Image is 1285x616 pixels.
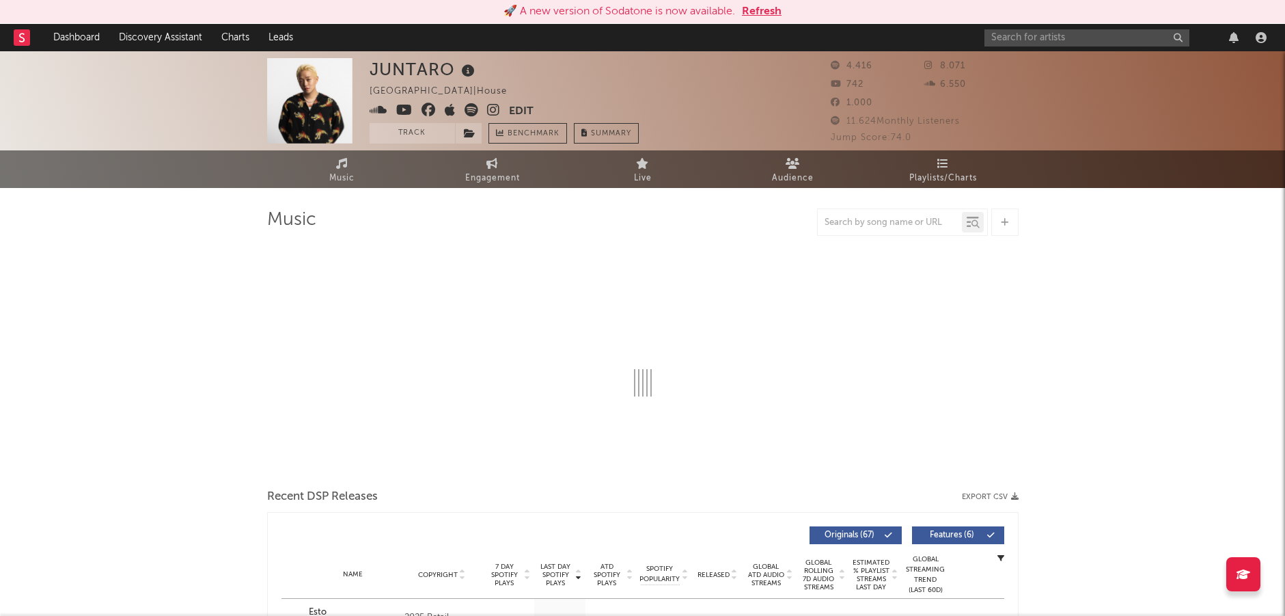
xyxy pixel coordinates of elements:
[503,3,735,20] div: 🚀 A new version of Sodatone is now available.
[488,123,567,144] a: Benchmark
[417,150,568,188] a: Engagement
[984,29,1189,46] input: Search for artists
[909,170,977,187] span: Playlists/Charts
[267,489,378,505] span: Recent DSP Releases
[418,571,458,579] span: Copyright
[772,170,814,187] span: Audience
[905,554,946,595] div: Global Streaming Trend (Last 60D)
[309,570,398,580] div: Name
[370,123,455,144] button: Track
[538,563,574,587] span: Last Day Spotify Plays
[924,80,966,89] span: 6.550
[831,62,872,70] span: 4.416
[924,62,965,70] span: 8.071
[509,103,534,120] button: Edit
[831,117,960,126] span: 11.624 Monthly Listeners
[921,531,984,539] span: Features ( 6 )
[747,563,785,587] span: Global ATD Audio Streams
[810,526,902,544] button: Originals(67)
[591,130,631,137] span: Summary
[818,217,962,228] input: Search by song name or URL
[212,24,259,51] a: Charts
[465,170,520,187] span: Engagement
[818,531,881,539] span: Originals ( 67 )
[329,170,355,187] span: Music
[912,526,1004,544] button: Features(6)
[259,24,303,51] a: Leads
[370,58,478,81] div: JUNTARO
[267,150,417,188] a: Music
[574,123,639,144] button: Summary
[831,80,863,89] span: 742
[639,564,680,585] span: Spotify Popularity
[589,563,625,587] span: ATD Spotify Plays
[370,83,523,100] div: [GEOGRAPHIC_DATA] | House
[486,563,523,587] span: 7 Day Spotify Plays
[868,150,1019,188] a: Playlists/Charts
[568,150,718,188] a: Live
[800,559,838,591] span: Global Rolling 7D Audio Streams
[853,559,890,591] span: Estimated % Playlist Streams Last Day
[718,150,868,188] a: Audience
[634,170,652,187] span: Live
[44,24,109,51] a: Dashboard
[109,24,212,51] a: Discovery Assistant
[742,3,782,20] button: Refresh
[831,98,872,107] span: 1.000
[697,571,730,579] span: Released
[962,493,1019,501] button: Export CSV
[508,126,559,142] span: Benchmark
[831,133,911,142] span: Jump Score: 74.0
